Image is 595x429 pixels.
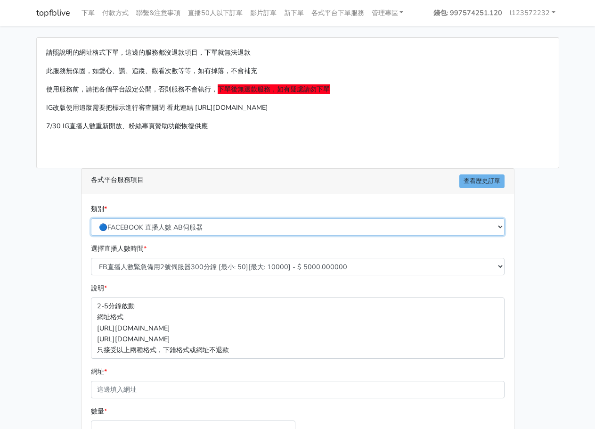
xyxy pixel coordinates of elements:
label: 說明 [91,283,107,294]
label: 選擇直播人數時間 [91,243,147,254]
p: 此服務無保固，如愛心、讚、追蹤、觀看次數等等，如有掉落，不會補充 [46,66,549,76]
strong: 錢包: 997574251.120 [433,8,502,17]
p: IG改版使用追蹤需要把標示進行審查關閉 看此連結 [URL][DOMAIN_NAME] [46,102,549,113]
a: 聯繫&注意事項 [132,4,184,22]
a: 影片訂單 [246,4,280,22]
p: 2-5分鐘啟動 網址格式 [URL][DOMAIN_NAME] [URL][DOMAIN_NAME] 只接受以上兩種格式，下錯格式或網址不退款 [91,297,505,358]
a: topfblive [36,4,70,22]
a: 付款方式 [98,4,132,22]
div: 各式平台服務項目 [82,169,514,194]
a: 各式平台下單服務 [308,4,368,22]
a: 查看歷史訂單 [459,174,505,188]
span: 下單後無退款服務，如有疑慮請勿下單 [218,84,330,94]
label: 網址 [91,366,107,377]
a: 管理專區 [368,4,408,22]
a: 直播50人以下訂單 [184,4,246,22]
label: 數量 [91,406,107,417]
p: 請照說明的網址格式下單，這邊的服務都沒退款項目，下單就無法退款 [46,47,549,58]
a: 下單 [78,4,98,22]
p: 使用服務前，請把各個平台設定公開，否則服務不會執行， [46,84,549,95]
a: 錢包: 997574251.120 [430,4,506,22]
a: 新下單 [280,4,308,22]
label: 類別 [91,204,107,214]
input: 這邊填入網址 [91,381,505,398]
p: 7/30 IG直播人數重新開放、粉絲專頁贊助功能恢復供應 [46,121,549,132]
a: l123572232 [506,4,559,22]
